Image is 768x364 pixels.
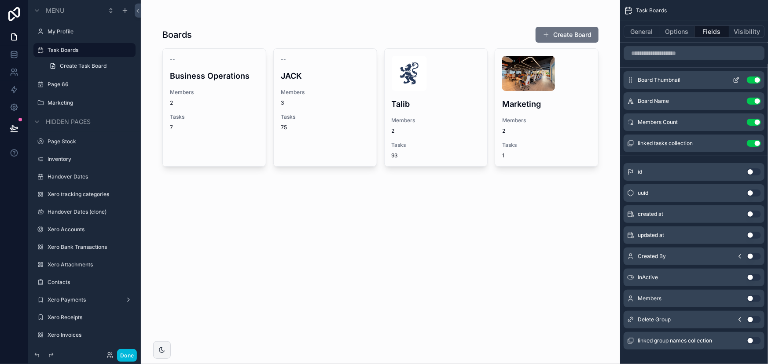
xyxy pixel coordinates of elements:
[502,127,591,135] span: 2
[281,70,370,82] h4: JACK
[48,156,130,163] label: Inventory
[48,226,130,233] label: Xero Accounts
[48,331,130,339] label: Xero Invoices
[170,113,259,120] span: Tasks
[281,124,287,131] span: 75
[638,189,648,197] span: uuid
[170,70,259,82] h4: Business Operations
[162,29,192,41] h1: Boards
[48,47,130,54] label: Task Boards
[48,279,130,286] label: Contacts
[636,7,667,14] span: Task Boards
[48,314,130,321] label: Xero Receipts
[502,152,504,159] span: 1
[117,349,137,362] button: Done
[46,117,91,126] span: Hidden pages
[502,117,591,124] span: Members
[281,99,370,106] span: 3
[46,6,64,15] span: Menu
[48,261,130,268] label: Xero Attachments
[638,295,661,302] span: Members
[281,89,370,96] span: Members
[638,253,666,260] span: Created By
[44,59,136,73] a: Create Task Board
[48,138,130,145] label: Page Stock
[638,274,658,281] span: InActive
[170,124,173,131] span: 7
[48,191,130,198] label: Xero tracking categories
[48,99,130,106] label: Marketing
[502,56,555,91] img: IMG_6556-HDR-Edit.jpg
[502,98,591,110] h4: Marketing
[48,81,130,88] label: Page 66
[162,48,266,167] a: --Business OperationsMembers2Tasks7
[638,211,663,218] span: created at
[48,296,118,303] label: Xero Payments
[170,99,259,106] span: 2
[60,62,107,69] span: Create Task Board
[48,208,130,215] label: Handover Dates (clone)
[659,25,695,38] button: Options
[638,76,680,84] span: Board Thumbnail
[392,117,481,124] span: Members
[281,113,370,120] span: Tasks
[384,48,488,167] a: Creative-Color-Brushstroke-Lettering-Logo.jpgTalibMembers2Tasks93
[48,28,130,35] label: My Profile
[729,25,764,38] button: Visibility
[624,25,659,38] button: General
[170,56,175,63] span: --
[536,27,599,43] button: Create Board
[48,244,130,251] label: Xero Bank Transactions
[281,56,286,63] span: --
[392,127,481,135] span: 2
[638,337,712,344] span: linked group names collection
[273,48,377,167] a: --JACKMembers3Tasks75
[170,89,259,96] span: Members
[392,152,398,159] span: 93
[495,48,599,167] a: IMG_6556-HDR-Edit.jpgMarketingMembers2Tasks1
[502,142,591,149] span: Tasks
[638,168,642,175] span: id
[638,140,693,147] span: linked tasks collection
[638,316,671,323] span: Delete Group
[638,232,664,239] span: updated at
[392,98,481,110] h4: Talib
[48,173,130,180] label: Handover Dates
[638,98,669,105] span: Board Name
[638,119,678,126] span: Members Count
[392,56,427,91] img: Creative-Color-Brushstroke-Lettering-Logo.jpg
[695,25,730,38] button: Fields
[392,142,481,149] span: Tasks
